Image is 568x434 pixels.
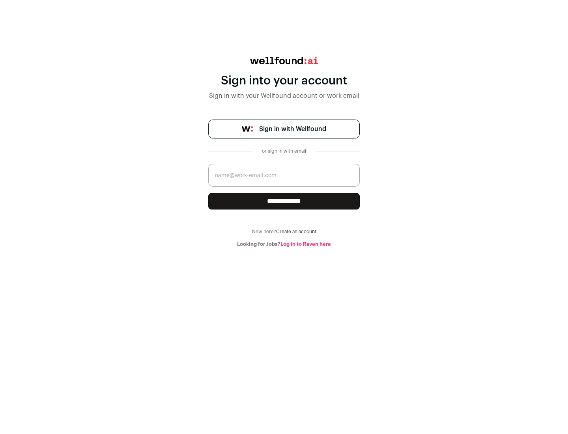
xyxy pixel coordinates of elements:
[259,148,309,154] div: or sign in with email
[208,91,360,101] div: Sign in with your Wellfound account or work email
[242,126,253,132] img: wellfound-symbol-flush-black-fb3c872781a75f747ccb3a119075da62bfe97bd399995f84a933054e44a575c4.png
[208,120,360,138] a: Sign in with Wellfound
[208,228,360,235] div: New here?
[276,229,316,234] a: Create an account
[259,124,326,134] span: Sign in with Wellfound
[208,241,360,247] div: Looking for Jobs?
[208,164,360,187] input: name@work-email.com
[250,57,318,64] img: wellfound:ai
[208,74,360,88] div: Sign into your account
[280,241,331,247] a: Log in to Raven here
